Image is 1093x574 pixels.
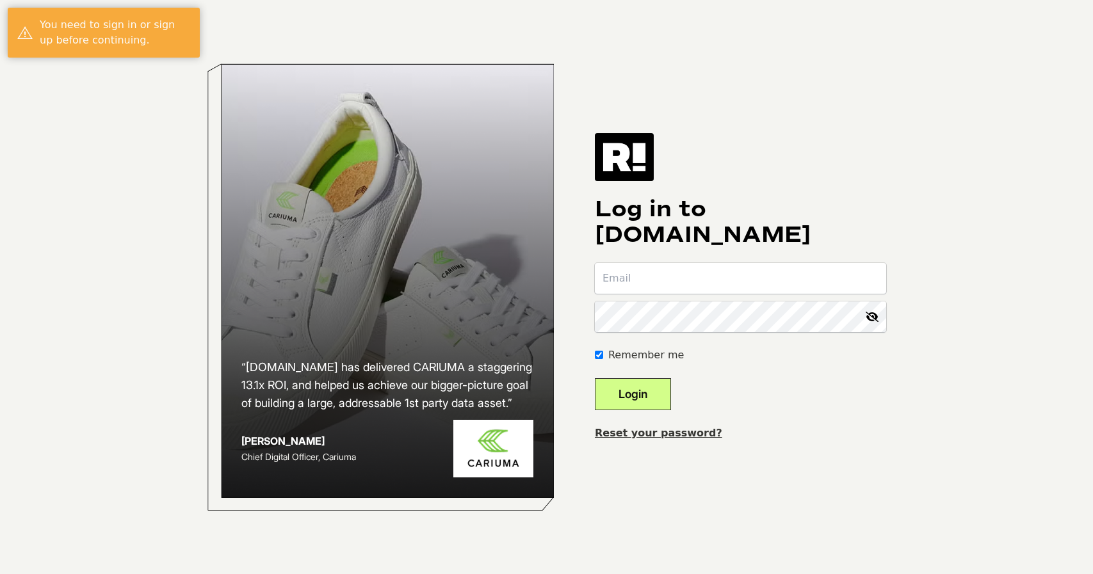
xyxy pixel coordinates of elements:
[595,378,671,410] button: Login
[595,196,886,248] h1: Log in to [DOMAIN_NAME]
[595,263,886,294] input: Email
[241,358,533,412] h2: “[DOMAIN_NAME] has delivered CARIUMA a staggering 13.1x ROI, and helped us achieve our bigger-pic...
[595,133,654,180] img: Retention.com
[595,427,722,439] a: Reset your password?
[40,17,190,48] div: You need to sign in or sign up before continuing.
[241,451,356,462] span: Chief Digital Officer, Cariuma
[241,434,325,447] strong: [PERSON_NAME]
[453,420,533,478] img: Cariuma
[608,347,684,363] label: Remember me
